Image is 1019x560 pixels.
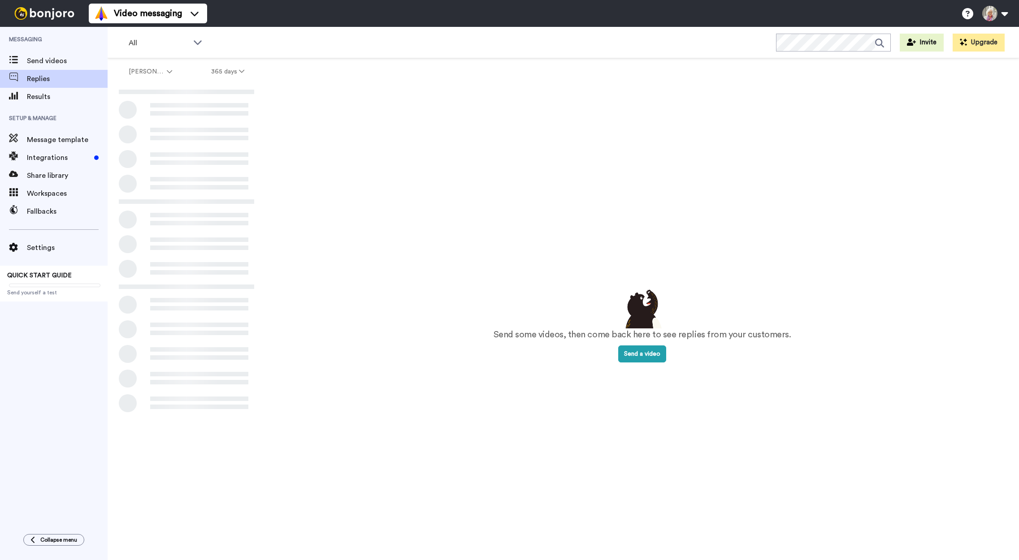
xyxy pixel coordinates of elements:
img: vm-color.svg [94,6,108,21]
button: Upgrade [953,34,1005,52]
span: Send videos [27,56,108,66]
button: Invite [900,34,944,52]
span: Results [27,91,108,102]
button: Collapse menu [23,534,84,546]
span: Share library [27,170,108,181]
span: Fallbacks [27,206,108,217]
button: 365 days [192,64,264,80]
span: All [129,38,189,48]
span: Send yourself a test [7,289,100,296]
img: bj-logo-header-white.svg [11,7,78,20]
span: [PERSON_NAME] [129,67,165,76]
span: Settings [27,242,108,253]
span: Replies [27,73,108,84]
button: Send a video [618,345,666,362]
span: Workspaces [27,188,108,199]
button: [PERSON_NAME] [109,64,192,80]
span: Collapse menu [40,536,77,543]
img: results-emptystates.png [620,287,665,328]
span: Video messaging [114,7,182,20]
span: QUICK START GUIDE [7,272,72,279]
span: Message template [27,134,108,145]
a: Send a video [618,351,666,357]
p: Send some videos, then come back here to see replies from your customers. [494,328,791,341]
span: Integrations [27,152,91,163]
